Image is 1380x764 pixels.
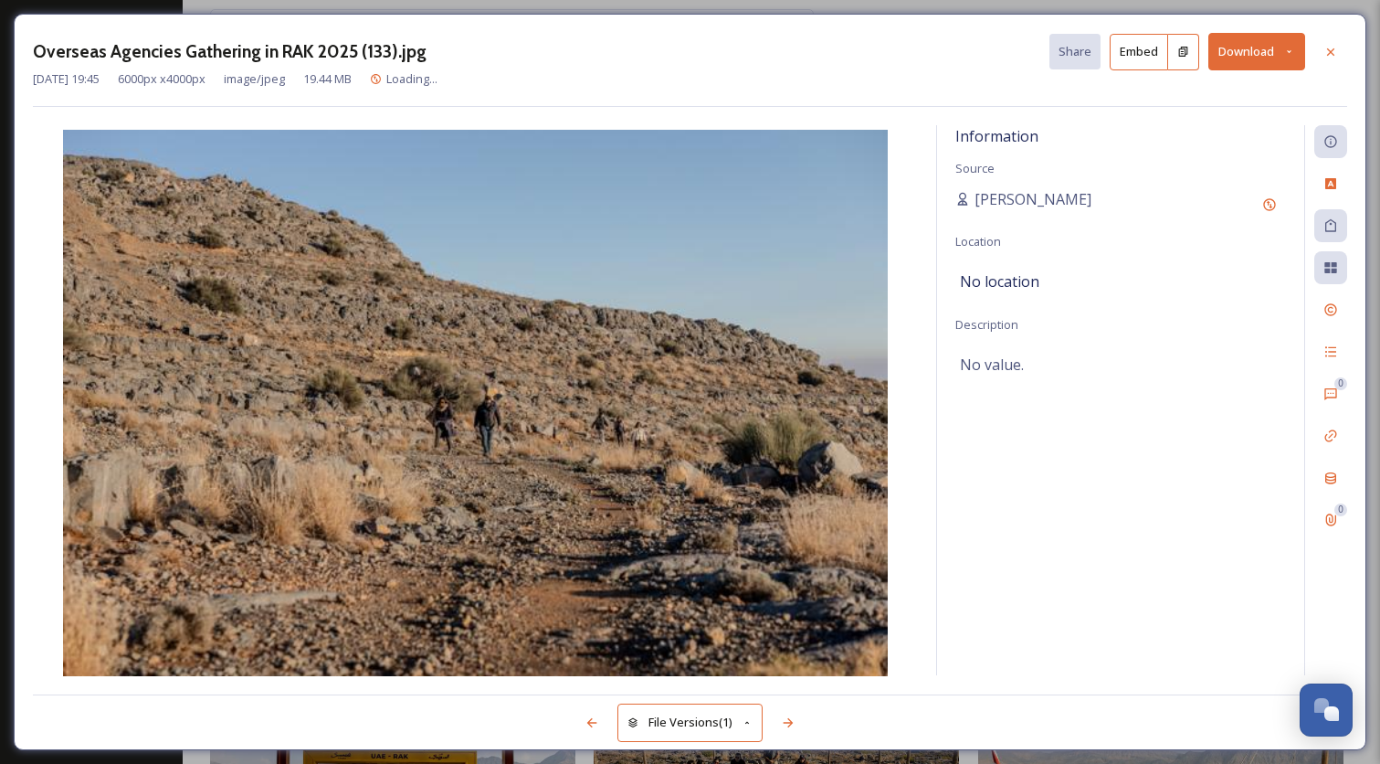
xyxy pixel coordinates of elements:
span: Location [955,233,1001,249]
span: image/jpeg [224,70,285,88]
div: 0 [1334,377,1347,390]
button: Download [1208,33,1305,70]
span: Information [955,126,1038,146]
span: [DATE] 19:45 [33,70,100,88]
span: Loading... [386,70,437,87]
span: No value. [960,354,1024,376]
span: 6000 px x 4000 px [118,70,205,88]
button: Embed [1110,34,1168,70]
img: e5d8ce47-b700-45a0-b810-ab8ca5df4043.jpg [33,130,918,680]
span: Source [955,160,995,176]
span: 19.44 MB [303,70,352,88]
span: [PERSON_NAME] [974,188,1091,210]
h3: Overseas Agencies Gathering in RAK 2025 (133).jpg [33,38,427,65]
span: Description [955,316,1018,333]
div: 0 [1334,504,1347,516]
button: File Versions(1) [617,704,764,741]
button: Share [1049,34,1101,69]
button: Open Chat [1300,684,1353,737]
span: No location [960,271,1039,292]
